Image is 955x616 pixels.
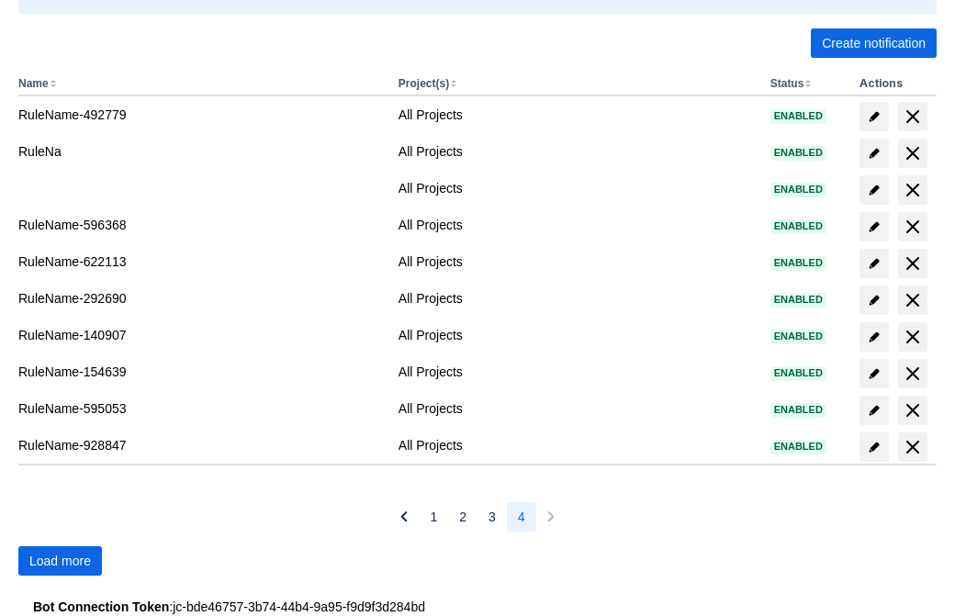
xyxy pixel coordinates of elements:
span: Enabled [770,295,826,305]
button: Create notification [811,28,937,58]
div: RuleName-595053 [18,399,384,418]
span: edit [867,366,882,381]
button: Previous [389,502,419,532]
span: 3 [489,502,496,532]
div: RuleName-292690 [18,289,384,308]
span: delete [902,363,924,385]
span: 2 [459,502,466,532]
button: Load more [18,546,102,576]
span: delete [902,289,924,311]
div: All Projects [399,252,756,271]
span: delete [902,142,924,164]
button: Page 1 [419,502,448,532]
div: RuleName-596368 [18,216,384,234]
span: edit [867,109,882,124]
span: delete [902,216,924,238]
span: edit [867,293,882,308]
nav: Pagination [389,502,565,532]
button: Status [770,77,804,90]
div: All Projects [399,106,756,124]
span: edit [867,219,882,234]
span: edit [867,330,882,344]
div: All Projects [399,363,756,381]
span: delete [902,399,924,421]
div: RuleName-492779 [18,106,384,124]
button: Page 3 [477,502,507,532]
div: All Projects [399,399,756,418]
div: All Projects [399,289,756,308]
span: delete [902,179,924,201]
span: Enabled [770,331,826,342]
span: edit [867,256,882,271]
div: RuleName-928847 [18,436,384,454]
span: Enabled [770,405,826,415]
span: delete [902,326,924,348]
span: Enabled [770,148,826,158]
div: RuleNa [18,142,384,161]
span: 1 [430,502,437,532]
span: delete [902,252,924,274]
span: edit [867,440,882,454]
span: Enabled [770,111,826,121]
div: RuleName-154639 [18,363,384,381]
strong: Bot Connection Token [33,599,169,614]
span: edit [867,146,882,161]
button: Page 4 [507,502,536,532]
th: Actions [852,73,937,96]
span: Enabled [770,258,826,268]
div: All Projects [399,326,756,344]
span: Enabled [770,185,826,195]
span: edit [867,183,882,197]
span: Load more [29,546,91,576]
span: Enabled [770,442,826,452]
div: All Projects [399,216,756,234]
div: All Projects [399,179,756,197]
div: : jc-bde46757-3b74-44b4-9a95-f9d9f3d284bd [33,598,922,616]
span: edit [867,403,882,418]
span: delete [902,436,924,458]
button: Project(s) [399,77,449,90]
button: Name [18,77,49,90]
span: delete [902,106,924,128]
div: RuleName-140907 [18,326,384,344]
span: Enabled [770,368,826,378]
span: 4 [518,502,525,532]
div: All Projects [399,142,756,161]
button: Next [536,502,566,532]
button: Page 2 [448,502,477,532]
div: All Projects [399,436,756,454]
div: RuleName-622113 [18,252,384,271]
span: Enabled [770,221,826,231]
span: Create notification [822,28,926,58]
